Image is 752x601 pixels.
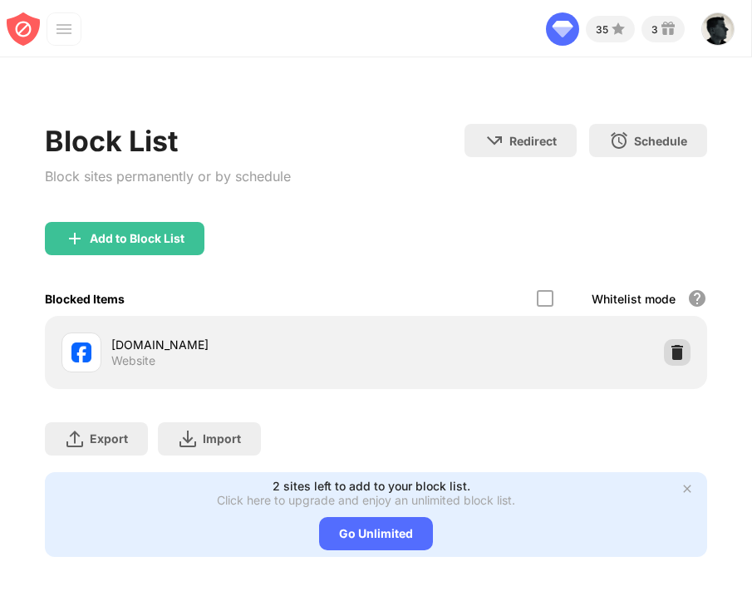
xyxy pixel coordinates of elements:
[45,124,291,158] div: Block List
[596,23,608,36] div: 35
[45,165,291,189] div: Block sites permanently or by schedule
[319,517,433,550] div: Go Unlimited
[546,12,579,46] img: diamond-go-unlimited.svg
[90,431,128,446] div: Export
[203,431,241,446] div: Import
[111,336,376,353] div: [DOMAIN_NAME]
[90,232,184,245] div: Add to Block List
[634,134,687,148] div: Schedule
[681,482,694,495] img: x-button.svg
[217,493,515,507] div: Click here to upgrade and enjoy an unlimited block list.
[111,353,155,368] div: Website
[701,12,735,46] img: AOh14Gg-WXzJeewuAihXvuqUWZwSSprzZ_9Gp2wczSVb0w=s96-c
[658,19,678,39] img: reward-small.svg
[45,292,125,306] div: Blocked Items
[509,134,557,148] div: Redirect
[608,19,628,39] img: points-small.svg
[651,23,658,36] div: 3
[7,12,40,46] img: blocksite-icon-red.svg
[71,342,91,362] img: favicons
[273,479,470,493] div: 2 sites left to add to your block list.
[592,292,676,306] div: Whitelist mode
